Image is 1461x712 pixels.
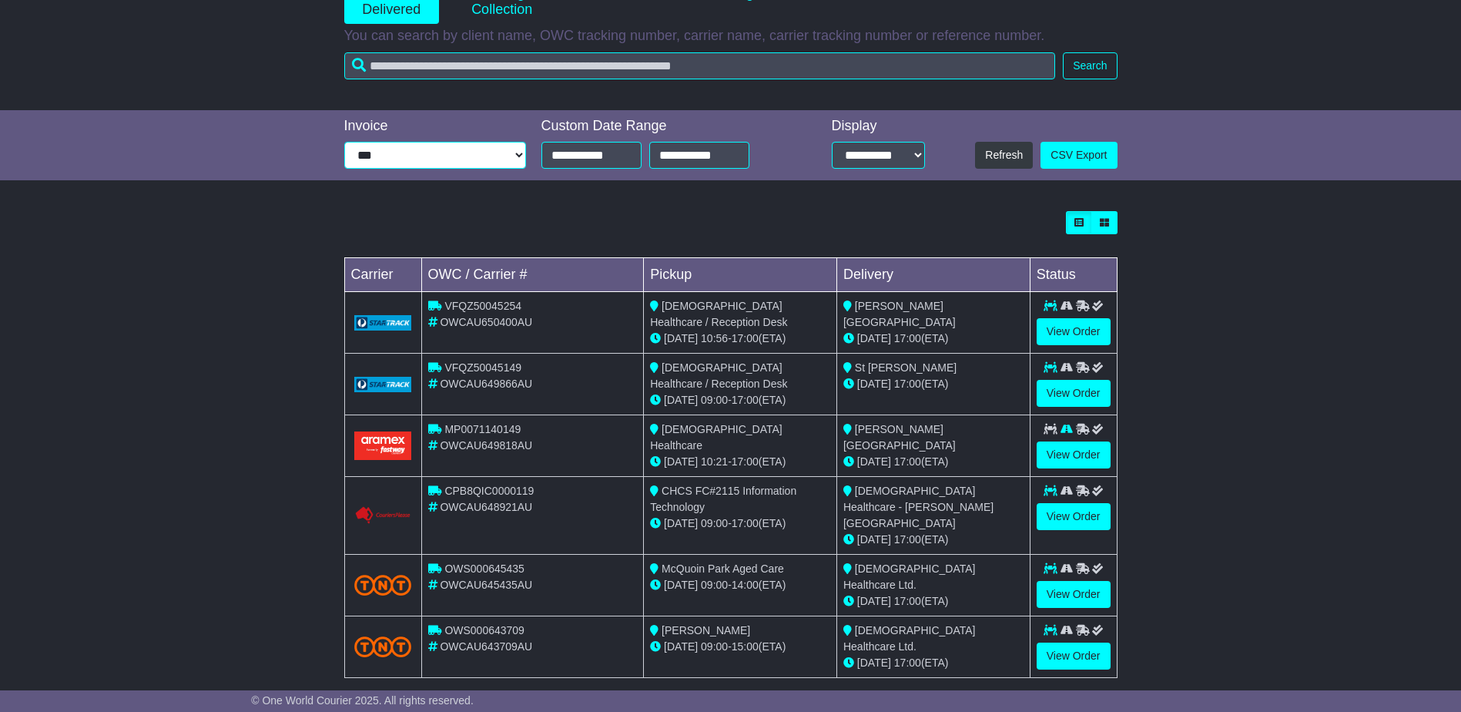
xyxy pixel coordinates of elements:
[894,533,921,546] span: 17:00
[354,377,412,392] img: GetCarrierServiceLogo
[701,332,728,344] span: 10:56
[857,332,891,344] span: [DATE]
[701,394,728,406] span: 09:00
[843,376,1024,392] div: (ETA)
[855,361,957,374] span: St [PERSON_NAME]
[354,575,412,596] img: TNT_Domestic.png
[843,532,1024,548] div: (ETA)
[444,624,524,636] span: OWS000643709
[1037,380,1111,407] a: View Order
[1063,52,1117,79] button: Search
[701,455,728,468] span: 10:21
[843,454,1024,470] div: (ETA)
[701,517,728,529] span: 09:00
[975,142,1033,169] button: Refresh
[344,118,526,135] div: Invoice
[1037,503,1111,530] a: View Order
[440,439,532,452] span: OWCAU649818AU
[444,361,521,374] span: VFQZ50045149
[650,423,782,452] span: [DEMOGRAPHIC_DATA] Healthcare
[650,331,830,347] div: - (ETA)
[857,657,891,669] span: [DATE]
[1037,442,1111,469] a: View Order
[843,563,976,591] span: [DEMOGRAPHIC_DATA] Healthcare Ltd.
[894,378,921,390] span: 17:00
[732,332,759,344] span: 17:00
[843,655,1024,671] div: (ETA)
[650,392,830,408] div: - (ETA)
[732,517,759,529] span: 17:00
[1037,643,1111,670] a: View Order
[664,455,698,468] span: [DATE]
[894,657,921,669] span: 17:00
[251,694,474,707] span: © One World Courier 2025. All rights reserved.
[894,455,921,468] span: 17:00
[894,595,921,607] span: 17:00
[440,501,532,513] span: OWCAU648921AU
[444,485,534,497] span: CPB8QIC0000119
[701,579,728,591] span: 09:00
[444,423,521,435] span: MP0071140149
[421,258,644,292] td: OWC / Carrier #
[344,28,1118,45] p: You can search by client name, OWC tracking number, carrier name, carrier tracking number or refe...
[650,361,787,390] span: [DEMOGRAPHIC_DATA] Healthcare / Reception Desk
[1037,581,1111,608] a: View Order
[843,331,1024,347] div: (ETA)
[662,624,750,636] span: [PERSON_NAME]
[894,332,921,344] span: 17:00
[701,640,728,653] span: 09:00
[354,432,412,460] img: Aramex.png
[1030,258,1117,292] td: Status
[732,455,759,468] span: 17:00
[1040,142,1117,169] a: CSV Export
[732,394,759,406] span: 17:00
[836,258,1030,292] td: Delivery
[644,258,837,292] td: Pickup
[650,454,830,470] div: - (ETA)
[664,517,698,529] span: [DATE]
[440,640,532,653] span: OWCAU643709AU
[444,300,521,312] span: VFQZ50045254
[664,394,698,406] span: [DATE]
[843,593,1024,610] div: (ETA)
[650,300,787,328] span: [DEMOGRAPHIC_DATA] Healthcare / Reception Desk
[664,579,698,591] span: [DATE]
[440,378,532,390] span: OWCAU649866AU
[440,579,532,591] span: OWCAU645435AU
[444,563,524,575] span: OWS000645435
[440,316,532,328] span: OWCAU650400AU
[650,485,796,513] span: CHCS FC#2115 Information Technology
[354,506,412,525] img: GetCarrierServiceLogo
[664,640,698,653] span: [DATE]
[843,624,976,653] span: [DEMOGRAPHIC_DATA] Healthcare Ltd.
[732,579,759,591] span: 14:00
[857,533,891,546] span: [DATE]
[1037,318,1111,345] a: View Order
[857,455,891,468] span: [DATE]
[650,639,830,655] div: - (ETA)
[857,378,891,390] span: [DATE]
[857,595,891,607] span: [DATE]
[832,118,925,135] div: Display
[541,118,789,135] div: Custom Date Range
[354,315,412,331] img: GetCarrierServiceLogo
[662,563,784,575] span: McQuoin Park Aged Care
[732,640,759,653] span: 15:00
[843,300,956,328] span: [PERSON_NAME][GEOGRAPHIC_DATA]
[344,258,421,292] td: Carrier
[650,516,830,532] div: - (ETA)
[664,332,698,344] span: [DATE]
[843,423,956,452] span: [PERSON_NAME][GEOGRAPHIC_DATA]
[843,485,994,529] span: [DEMOGRAPHIC_DATA] Healthcare - [PERSON_NAME][GEOGRAPHIC_DATA]
[650,577,830,593] div: - (ETA)
[354,636,412,657] img: TNT_Domestic.png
